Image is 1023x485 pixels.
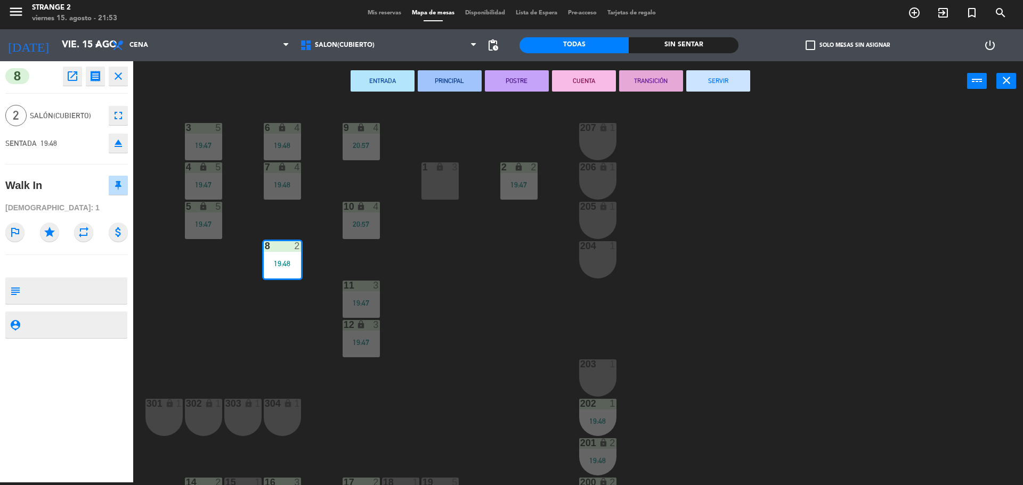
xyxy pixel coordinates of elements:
[91,39,104,52] i: arrow_drop_down
[501,162,502,172] div: 2
[109,134,128,153] button: eject
[205,399,214,408] i: lock
[294,399,301,408] div: 1
[343,339,380,346] div: 19:47
[602,10,661,16] span: Tarjetas de regalo
[109,106,128,125] button: fullscreen
[1000,74,1013,87] i: close
[460,10,510,16] span: Disponibilidad
[599,123,608,132] i: lock
[599,162,608,171] i: lock
[264,142,301,149] div: 19:48
[967,73,987,89] button: power_input
[5,105,27,126] span: 2
[806,40,815,50] span: check_box_outline_blank
[32,13,117,24] div: viernes 15. agosto - 21:53
[610,399,616,408] div: 1
[552,70,616,92] button: CUENTA
[129,42,148,49] span: Cena
[86,67,105,86] button: receipt
[343,220,380,228] div: 20:57
[510,10,563,16] span: Lista de Espera
[356,320,366,329] i: lock
[373,281,379,290] div: 3
[5,68,29,84] span: 8
[66,70,79,83] i: open_in_new
[610,359,616,369] div: 1
[806,40,890,50] label: Solo mesas sin asignar
[519,37,629,53] div: Todas
[199,202,208,211] i: lock
[5,139,37,147] span: SENTADA
[215,202,222,211] div: 5
[9,319,21,331] i: person_pin
[63,67,82,86] button: open_in_new
[435,162,444,171] i: lock
[176,399,182,408] div: 1
[610,123,616,133] div: 1
[294,123,301,133] div: 4
[599,202,608,211] i: lock
[215,123,222,133] div: 5
[9,285,21,297] i: subject
[971,74,984,87] i: power_input
[579,457,616,464] div: 19:48
[185,220,222,228] div: 19:47
[485,70,549,92] button: POSTRE
[356,123,366,132] i: lock
[423,162,423,172] div: 1
[994,6,1007,19] i: search
[619,70,683,92] button: TRANSICIÓN
[112,70,125,83] i: close
[30,110,103,122] span: Salón(Cubierto)
[40,223,59,242] i: star
[109,67,128,86] button: close
[185,181,222,188] div: 19:47
[407,10,460,16] span: Mapa de mesas
[500,181,538,188] div: 19:47
[112,109,125,122] i: fullscreen
[373,320,379,330] div: 3
[579,417,616,425] div: 19:48
[343,142,380,149] div: 20:57
[373,202,379,211] div: 4
[452,162,458,172] div: 3
[5,199,128,217] div: [DEMOGRAPHIC_DATA]: 1
[278,162,287,171] i: lock
[255,399,261,408] div: 1
[610,202,616,211] div: 1
[5,223,25,242] i: outlined_flag
[610,438,616,448] div: 2
[362,10,407,16] span: Mis reservas
[514,162,523,171] i: lock
[185,142,222,149] div: 19:47
[278,123,287,132] i: lock
[418,70,482,92] button: PRINCIPAL
[351,70,415,92] button: ENTRADA
[996,73,1016,89] button: close
[629,37,738,53] div: Sin sentar
[283,399,293,408] i: lock
[32,3,117,13] div: Strange 2
[599,438,608,447] i: lock
[937,6,949,19] i: exit_to_app
[8,4,24,23] button: menu
[264,260,301,267] div: 19:48
[89,70,102,83] i: receipt
[294,162,301,172] div: 4
[984,39,996,52] i: power_settings_new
